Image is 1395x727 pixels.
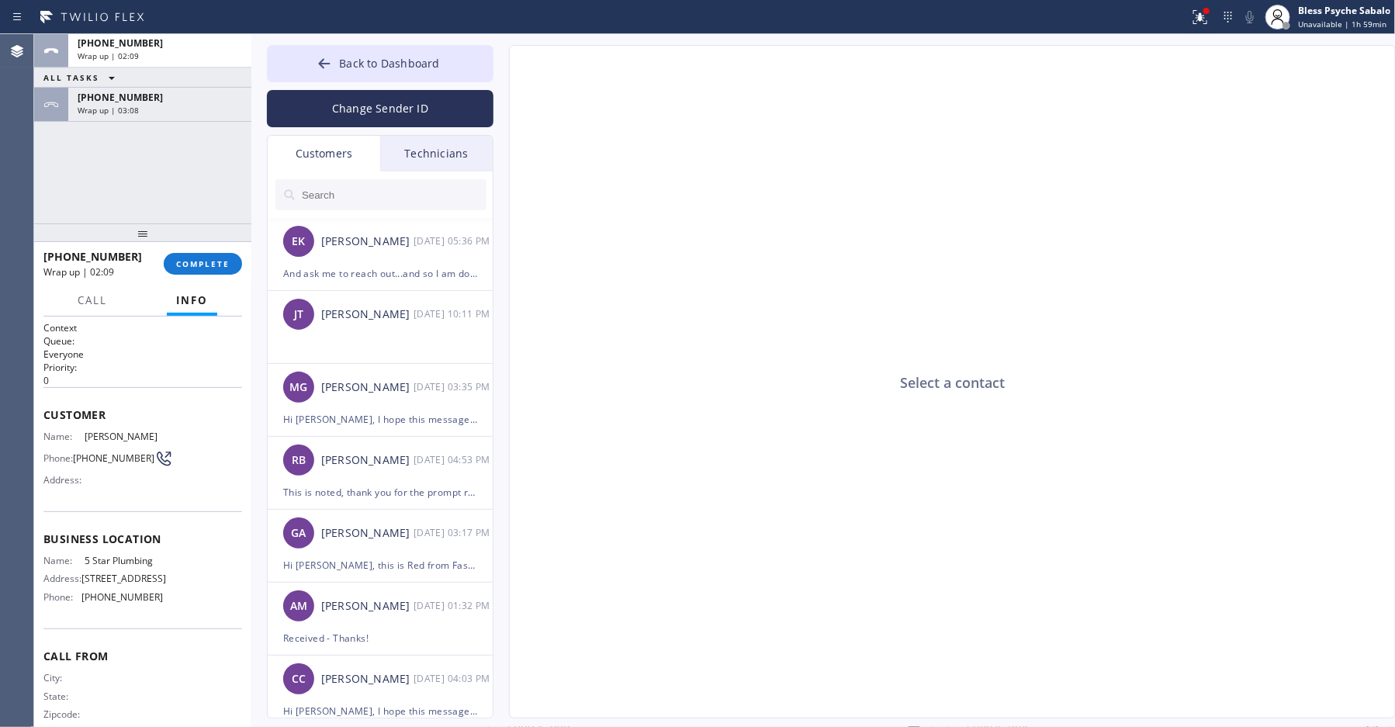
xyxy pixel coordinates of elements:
[43,265,114,279] span: Wrap up | 02:09
[414,451,494,469] div: 08/25/2025 9:53 AM
[43,452,73,464] span: Phone:
[414,670,494,687] div: 08/20/2025 9:03 AM
[414,232,494,250] div: 09/07/2025 9:36 AM
[300,179,486,210] input: Search
[81,591,163,603] span: [PHONE_NUMBER]
[68,286,116,316] button: Call
[43,573,81,584] span: Address:
[283,556,477,574] div: Hi [PERSON_NAME], this is Red from Fast Water Heater. Just a quick follow-up regarding the recent...
[283,629,477,647] div: Received - Thanks!
[268,136,380,171] div: Customers
[292,452,306,469] span: RB
[414,597,494,614] div: 08/21/2025 9:32 AM
[78,91,163,104] span: [PHONE_NUMBER]
[176,293,208,307] span: Info
[43,321,242,334] h1: Context
[176,258,230,269] span: COMPLETE
[43,649,242,663] span: Call From
[1298,4,1390,17] div: Bless Psyche Sabalo
[290,597,307,615] span: AM
[414,378,494,396] div: 08/29/2025 9:35 AM
[78,105,139,116] span: Wrap up | 03:08
[380,136,493,171] div: Technicians
[34,68,130,87] button: ALL TASKS
[1239,6,1261,28] button: Mute
[414,305,494,323] div: 09/02/2025 9:11 AM
[321,306,414,324] div: [PERSON_NAME]
[43,407,242,422] span: Customer
[291,524,306,542] span: GA
[78,51,139,62] span: Wrap up | 02:09
[339,56,439,71] span: Back to Dashboard
[294,306,303,324] span: JT
[43,555,85,566] span: Name:
[43,361,242,374] h2: Priority:
[267,90,493,127] button: Change Sender ID
[267,45,493,82] button: Back to Dashboard
[43,72,99,83] span: ALL TASKS
[1298,19,1386,29] span: Unavailable | 1h 59min
[81,573,166,584] span: [STREET_ADDRESS]
[292,670,306,688] span: CC
[321,379,414,396] div: [PERSON_NAME]
[283,265,477,282] div: And ask me to reach out...and so I am doing that. [PERSON_NAME] arrived this morning and promptly...
[43,708,85,720] span: Zipcode:
[321,233,414,251] div: [PERSON_NAME]
[43,348,242,361] p: Everyone
[43,334,242,348] h2: Queue:
[85,555,162,566] span: 5 Star Plumbing
[321,597,414,615] div: [PERSON_NAME]
[321,524,414,542] div: [PERSON_NAME]
[414,524,494,542] div: 08/25/2025 9:17 AM
[43,249,142,264] span: [PHONE_NUMBER]
[283,483,477,501] div: This is noted, thank you for the prompt respond.
[78,37,163,50] span: [PHONE_NUMBER]
[78,293,107,307] span: Call
[43,691,85,702] span: State:
[164,253,242,275] button: COMPLETE
[283,410,477,428] div: Hi [PERSON_NAME], I hope this message finds you well. My name is [PERSON_NAME], one of the dispat...
[43,374,242,387] p: 0
[321,452,414,469] div: [PERSON_NAME]
[73,452,154,464] span: [PHONE_NUMBER]
[43,591,81,603] span: Phone:
[43,474,85,486] span: Address:
[167,286,217,316] button: Info
[283,702,477,720] div: Hi [PERSON_NAME], I hope this message finds you well. My name is [PERSON_NAME], one of the dispat...
[289,379,307,396] span: MG
[321,670,414,688] div: [PERSON_NAME]
[292,233,305,251] span: EK
[85,431,162,442] span: [PERSON_NAME]
[43,672,85,684] span: City:
[43,531,242,546] span: Business location
[43,431,85,442] span: Name:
